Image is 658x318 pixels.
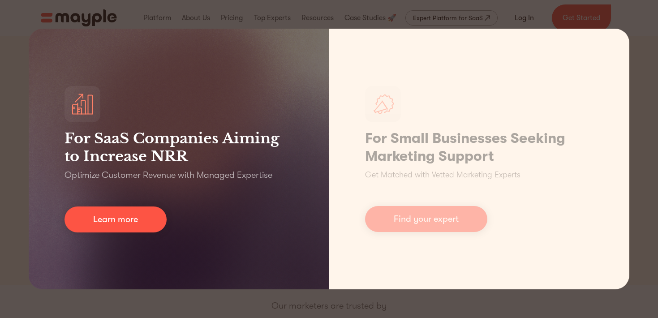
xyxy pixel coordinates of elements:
[365,206,487,232] a: Find your expert
[65,206,167,232] a: Learn more
[65,169,272,181] p: Optimize Customer Revenue with Managed Expertise
[65,129,293,165] h3: For SaaS Companies Aiming to Increase NRR
[365,169,520,181] p: Get Matched with Vetted Marketing Experts
[365,129,594,165] h1: For Small Businesses Seeking Marketing Support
